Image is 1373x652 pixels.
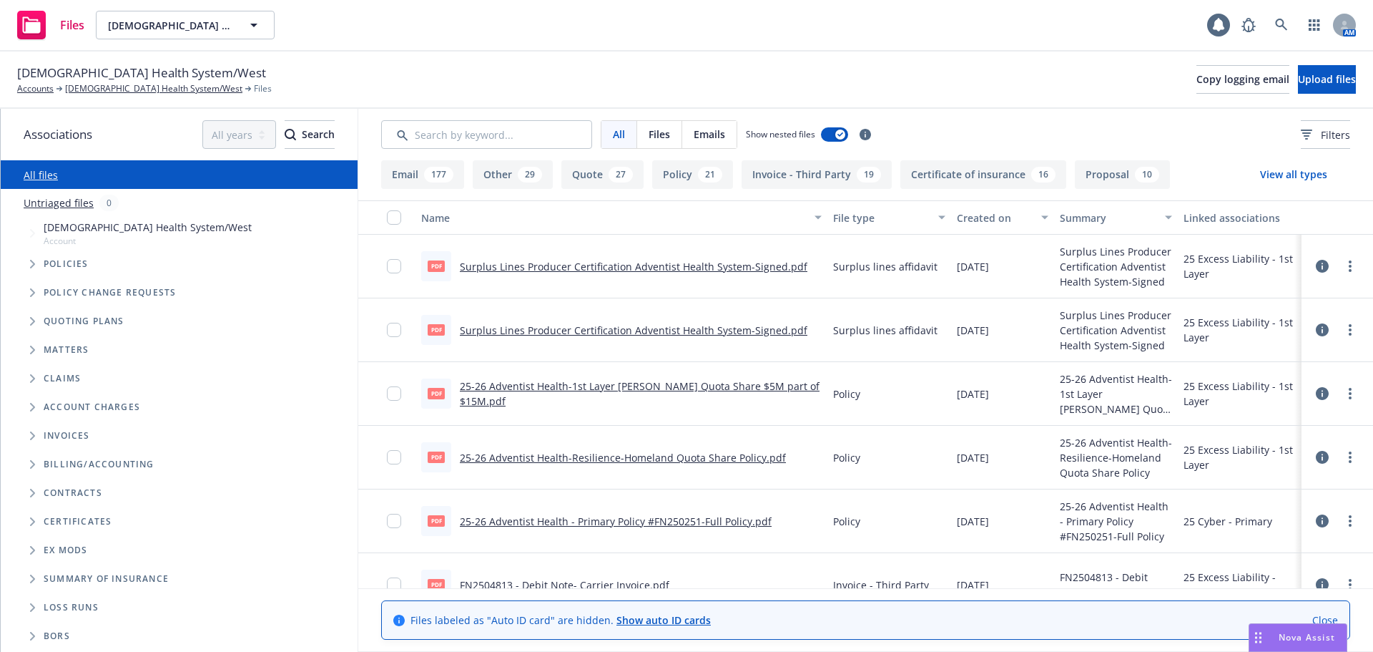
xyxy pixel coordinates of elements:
[44,460,154,469] span: Billing/Accounting
[1312,613,1338,628] a: Close
[1183,570,1296,600] div: 25 Excess Liability - 2nd Layer
[44,260,89,268] span: Policies
[387,386,401,401] input: Toggle Row Selected
[1237,160,1350,189] button: View all types
[900,160,1066,189] button: Certificate of insurance
[44,403,140,412] span: Account charges
[460,260,807,273] a: Surplus Lines Producer Certification Adventist Health System-Signed.pdf
[44,374,81,383] span: Claims
[1,450,358,651] div: Folder Tree Example
[1298,65,1356,94] button: Upload files
[1342,385,1359,402] a: more
[833,323,938,338] span: Surplus lines affidavit
[1183,379,1296,409] div: 25 Excess Liability - 1st Layer
[1301,127,1350,142] span: Filters
[428,388,445,399] span: pdf
[1267,11,1296,39] a: Search
[428,261,445,271] span: pdf
[1183,251,1296,281] div: 25 Excess Liability - 1st Layer
[1342,512,1359,530] a: more
[742,160,892,189] button: Invoice - Third Party
[957,450,989,465] span: [DATE]
[60,19,84,31] span: Files
[1196,65,1289,94] button: Copy logging email
[1178,200,1301,235] button: Linked associations
[460,515,772,528] a: 25-26 Adventist Health - Primary Policy #FN250251-Full Policy.pdf
[44,575,169,583] span: Summary of insurance
[24,168,58,182] a: All files
[613,127,625,142] span: All
[285,120,335,149] button: SearchSearch
[381,160,464,189] button: Email
[649,127,670,142] span: Files
[11,5,90,45] a: Files
[1060,371,1172,417] span: 25-26 Adventist Health-1st Layer [PERSON_NAME] Quota Share $5M part of $15M
[561,160,644,189] button: Quote
[44,346,89,354] span: Matters
[1342,576,1359,593] a: more
[1342,321,1359,339] a: more
[387,578,401,592] input: Toggle Row Selected
[387,323,401,337] input: Toggle Row Selected
[44,288,176,297] span: Policy change requests
[833,514,860,529] span: Policy
[254,82,272,95] span: Files
[17,82,54,95] a: Accounts
[857,167,881,183] div: 19
[44,317,124,326] span: Quoting plans
[827,200,951,235] button: File type
[424,167,453,183] div: 177
[421,210,806,225] div: Name
[428,452,445,462] span: pdf
[1075,160,1170,189] button: Proposal
[1301,120,1350,149] button: Filters
[1321,127,1350,142] span: Filters
[1298,72,1356,86] span: Upload files
[387,450,401,464] input: Toggle Row Selected
[428,515,445,526] span: pdf
[833,386,860,402] span: Policy
[1054,200,1178,235] button: Summary
[44,235,252,247] span: Account
[652,160,733,189] button: Policy
[833,210,930,225] div: File type
[410,613,711,628] span: Files labeled as "Auto ID card" are hidden.
[1183,442,1296,472] div: 25 Excess Liability - 1st Layer
[1060,435,1172,480] span: 25-26 Adventist Health-Resilience-Homeland Quota Share Policy
[415,200,827,235] button: Name
[1,217,358,450] div: Tree Example
[833,450,860,465] span: Policy
[951,200,1054,235] button: Created on
[1183,514,1272,529] div: 25 Cyber - Primary
[285,129,296,140] svg: Search
[44,432,90,440] span: Invoices
[24,125,92,144] span: Associations
[746,128,815,140] span: Show nested files
[609,167,633,183] div: 27
[44,603,99,612] span: Loss Runs
[1060,570,1172,600] span: FN2504813 - Debit Note-Carrier Invoice
[957,323,989,338] span: [DATE]
[381,120,592,149] input: Search by keyword...
[957,386,989,402] span: [DATE]
[1196,72,1289,86] span: Copy logging email
[44,546,87,555] span: Ex Mods
[957,259,989,274] span: [DATE]
[1300,11,1329,39] a: Switch app
[387,259,401,273] input: Toggle Row Selected
[44,632,70,641] span: BORs
[1060,308,1172,353] span: Surplus Lines Producer Certification Adventist Health System-Signed
[1060,210,1156,225] div: Summary
[460,578,669,592] a: FN2504813 - Debit Note- Carrier Invoice.pdf
[1279,631,1335,643] span: Nova Assist
[108,18,232,33] span: [DEMOGRAPHIC_DATA] Health System/West
[99,195,119,211] div: 0
[698,167,722,183] div: 21
[473,160,553,189] button: Other
[1342,449,1359,466] a: more
[17,64,266,82] span: [DEMOGRAPHIC_DATA] Health System/West
[957,514,989,529] span: [DATE]
[1249,624,1267,651] div: Drag to move
[285,121,335,148] div: Search
[1060,244,1172,289] span: Surplus Lines Producer Certification Adventist Health System-Signed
